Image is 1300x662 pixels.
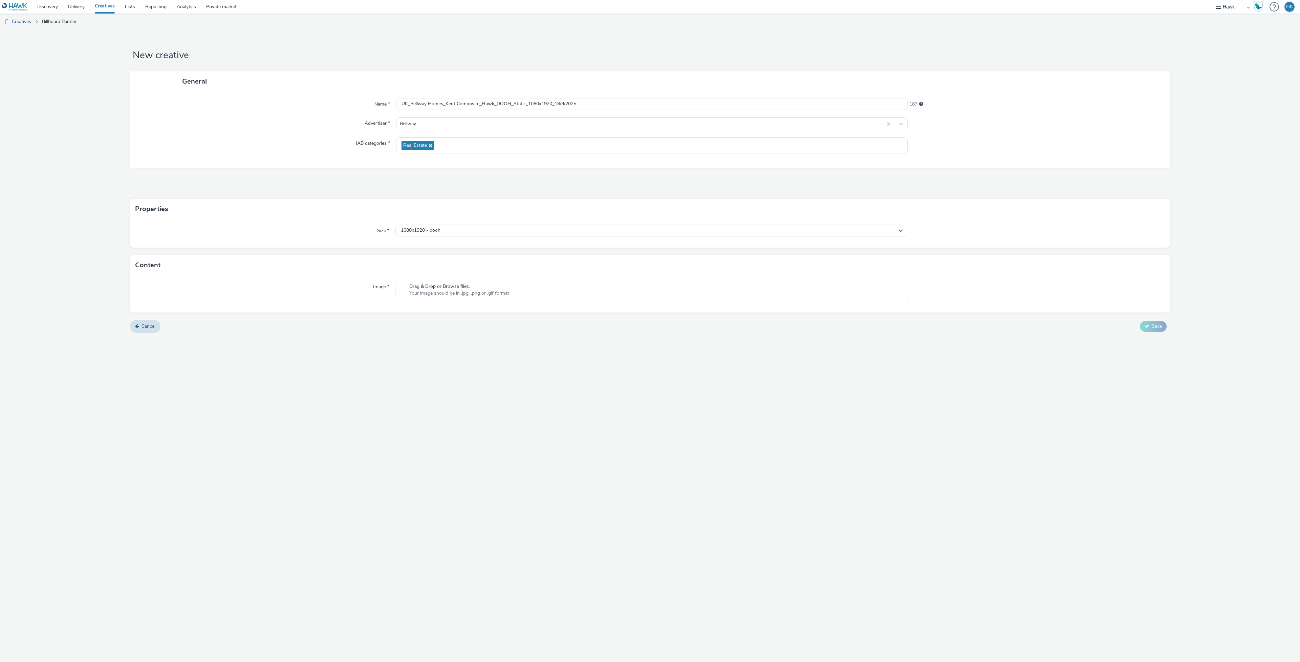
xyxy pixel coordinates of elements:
[919,101,923,108] div: Maximum 255 characters
[142,323,155,329] span: Cancel
[401,228,440,233] span: 1080x1920 - dooh
[353,137,393,147] label: IAB categories *
[409,283,509,290] span: Drag & Drop or Browse files.
[135,204,168,214] h3: Properties
[1253,1,1263,12] img: Hawk Academy
[409,290,509,297] span: Your image should be in .jpg, .png or .gif format
[135,260,160,270] h3: Content
[370,281,392,290] label: Image *
[909,101,917,108] span: 187
[2,3,28,11] img: undefined Logo
[1286,2,1293,12] div: HK
[130,49,1170,62] h1: New creative
[362,117,393,127] label: Advertiser *
[182,77,207,86] span: General
[403,143,427,149] span: Real Estate
[372,98,393,108] label: Name *
[1253,1,1266,12] a: Hawk Academy
[396,98,908,110] input: Name
[3,19,10,25] img: dooh
[39,14,80,30] a: Billboard Banner
[374,225,392,234] label: Size *
[1140,321,1167,332] button: Save
[1152,323,1162,329] span: Save
[130,320,160,333] a: Cancel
